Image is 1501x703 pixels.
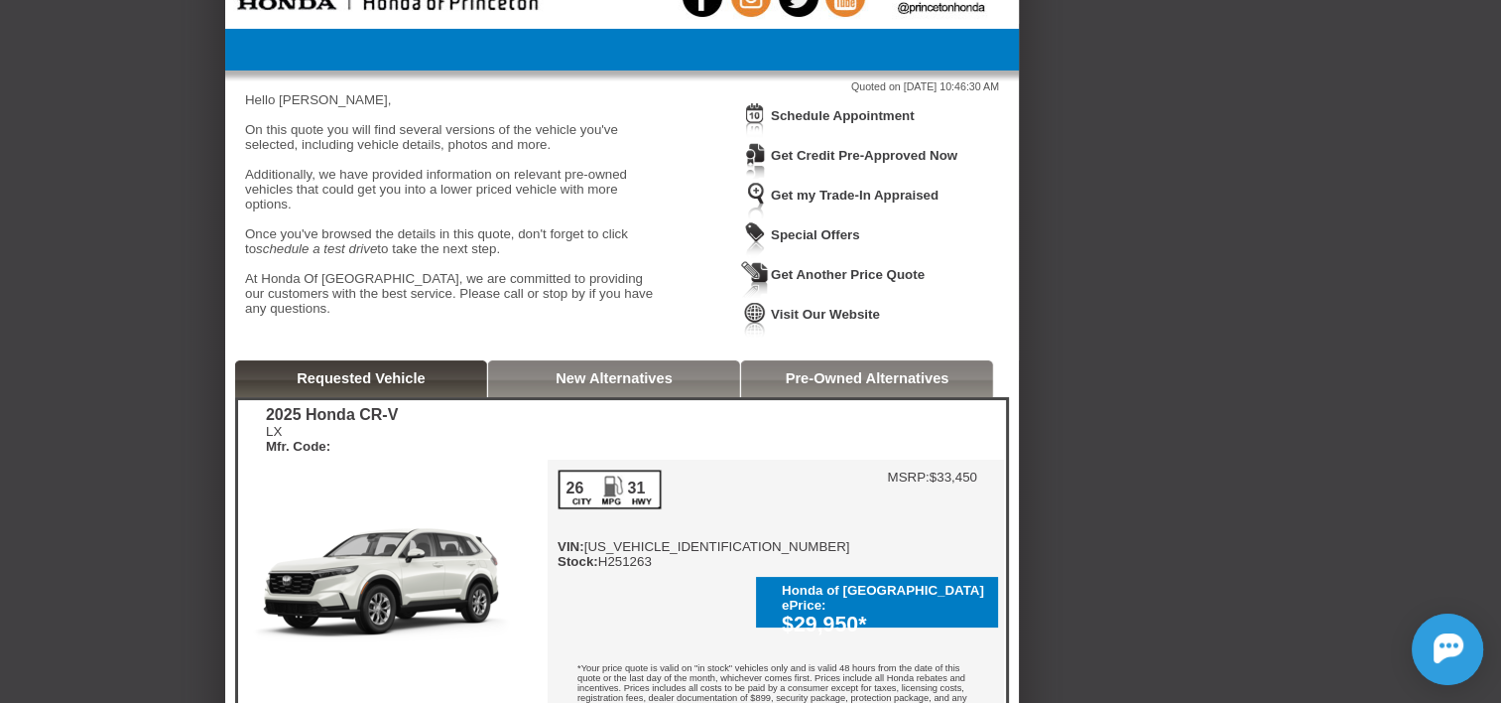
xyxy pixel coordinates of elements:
[741,142,769,179] img: Icon_CreditApproval.png
[558,539,584,554] b: VIN:
[1322,596,1501,703] iframe: Chat Assistance
[297,370,426,386] a: Requested Vehicle
[266,424,398,454] div: LX
[741,301,769,338] img: Icon_VisitWebsite.png
[782,583,988,613] div: Honda of [GEOGRAPHIC_DATA] ePrice:
[741,221,769,258] img: Icon_WeeklySpecials.png
[626,480,647,497] div: 31
[558,470,850,569] div: [US_VEHICLE_IDENTIFICATION_NUMBER] H251263
[771,267,925,282] a: Get Another Price Quote
[786,370,949,386] a: Pre-Owned Alternatives
[238,460,548,692] img: 2025 Honda CR-V
[771,108,915,123] a: Schedule Appointment
[245,80,999,92] div: Quoted on [DATE] 10:46:30 AM
[741,102,769,139] img: Icon_ScheduleAppointment.png
[782,613,988,637] div: $29,950*
[556,370,673,386] a: New Alternatives
[771,148,957,163] a: Get Credit Pre-Approved Now
[266,439,330,454] b: Mfr. Code:
[245,92,662,331] div: Hello [PERSON_NAME], On this quote you will find several versions of the vehicle you've selected,...
[930,470,977,485] td: $33,450
[256,241,377,256] em: schedule a test drive
[558,554,598,569] b: Stock:
[771,227,860,242] a: Special Offers
[771,188,938,203] a: Get my Trade-In Appraised
[741,182,769,218] img: Icon_TradeInAppraisal.png
[771,307,880,322] a: Visit Our Website
[741,261,769,298] img: Icon_GetQuote.png
[564,480,585,497] div: 26
[887,470,929,485] td: MSRP:
[266,406,398,424] div: 2025 Honda CR-V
